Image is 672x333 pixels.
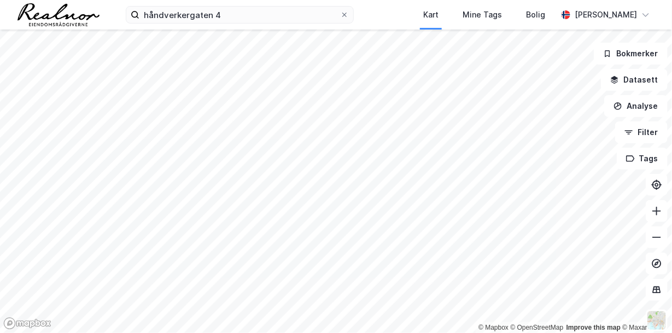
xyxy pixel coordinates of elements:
button: Bokmerker [594,43,668,65]
div: Kontrollprogram for chat [617,281,672,333]
a: Mapbox [478,324,509,331]
div: Kart [423,8,439,21]
button: Analyse [604,95,668,117]
button: Filter [615,121,668,143]
iframe: Chat Widget [617,281,672,333]
div: Mine Tags [463,8,502,21]
a: OpenStreetMap [511,324,564,331]
input: Søk på adresse, matrikkel, gårdeiere, leietakere eller personer [139,7,340,23]
div: [PERSON_NAME] [575,8,637,21]
div: Bolig [526,8,545,21]
a: Mapbox homepage [3,317,51,330]
img: realnor-logo.934646d98de889bb5806.png [17,3,100,26]
button: Datasett [601,69,668,91]
button: Tags [617,148,668,170]
a: Improve this map [566,324,621,331]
